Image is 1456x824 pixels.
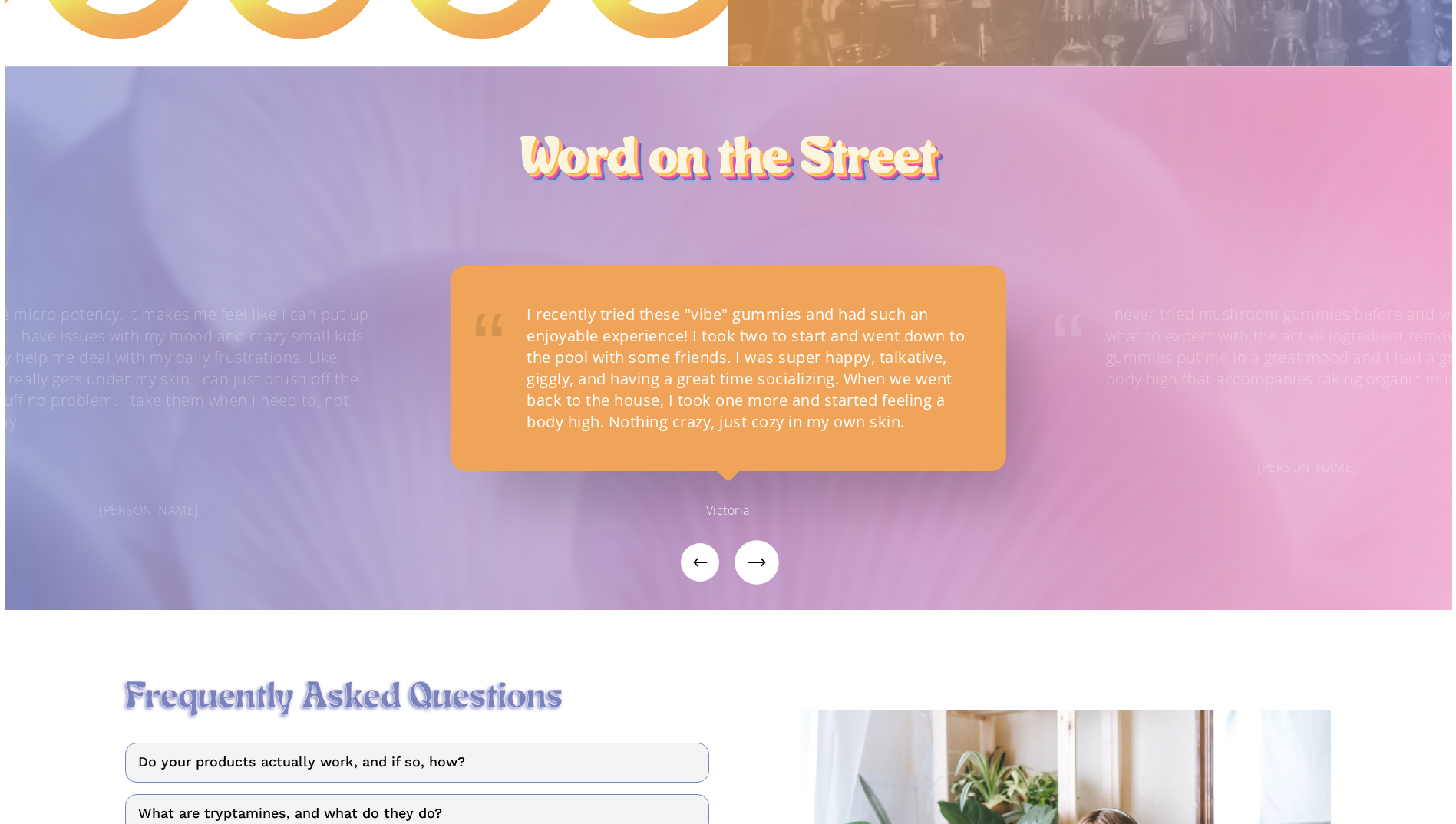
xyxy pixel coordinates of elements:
[125,743,708,783] a: Do your products actually work, and if so, how?
[450,502,1005,519] span: Victoria
[5,138,1452,181] h1: Word on the Street
[681,543,719,582] button: Previous
[738,543,776,582] button: Next
[125,678,563,717] span: Frequently Asked Questions
[450,265,1005,471] p: I recently tried these "vibe" gummies and had such an enjoyable experience! I took two to start a...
